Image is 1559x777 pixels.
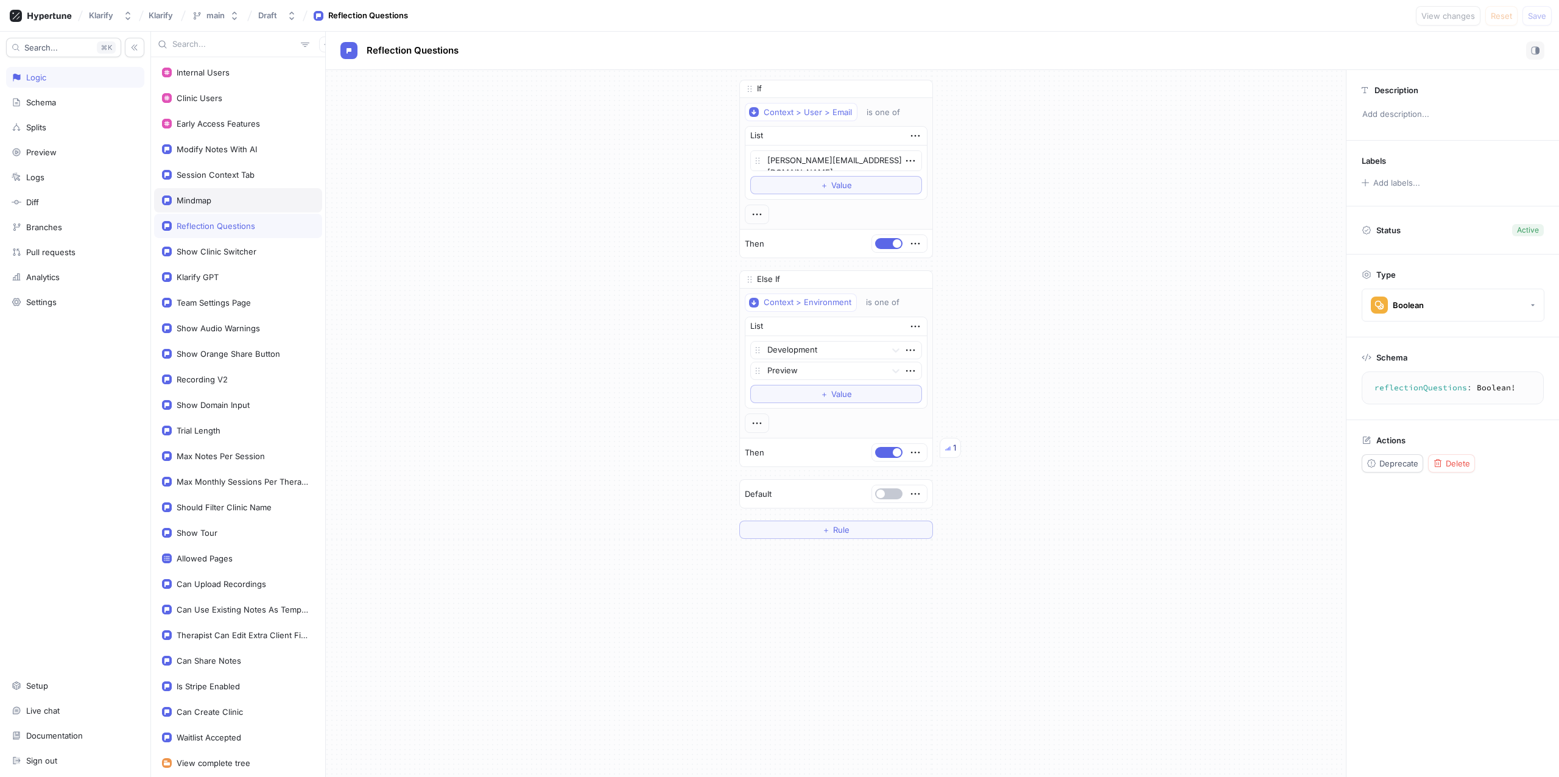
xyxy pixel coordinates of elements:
div: main [206,10,225,21]
span: Rule [833,526,850,533]
div: Max Monthly Sessions Per Therapist [177,477,309,487]
p: Labels [1362,156,1386,166]
div: K [97,41,116,54]
span: ＋ [820,390,828,398]
div: Therapist Can Edit Extra Client Fields [177,630,309,640]
button: is one of [861,103,918,121]
span: Delete [1446,460,1470,467]
span: Search... [24,44,58,51]
div: Is Stripe Enabled [177,681,240,691]
div: Can Share Notes [177,656,241,666]
span: Reset [1491,12,1512,19]
div: Can Create Clinic [177,707,243,717]
div: Show Orange Share Button [177,349,280,359]
div: Analytics [26,272,60,282]
button: ＋Value [750,176,922,194]
span: Reflection Questions [367,46,459,55]
div: Klarify [89,10,113,21]
div: Show Domain Input [177,400,250,410]
p: Then [745,238,764,250]
button: Context > Environment [745,294,857,312]
input: Search... [172,38,296,51]
div: Allowed Pages [177,554,233,563]
div: Recording V2 [177,374,228,384]
textarea: reflectionQuestions: Boolean! [1367,377,1538,399]
div: Can Upload Recordings [177,579,266,589]
span: Deprecate [1379,460,1418,467]
span: Klarify [149,11,173,19]
button: Klarify [84,5,138,26]
div: Pull requests [26,247,76,257]
button: Boolean [1362,289,1544,322]
p: Add description... [1357,104,1549,125]
div: Show Tour [177,528,217,538]
span: Save [1528,12,1546,19]
button: ＋Value [750,385,922,403]
p: Default [745,488,772,501]
button: Search...K [6,38,121,57]
div: 1 [953,442,956,454]
div: Settings [26,297,57,307]
button: is one of [860,294,917,312]
div: Context > Environment [764,297,851,308]
div: is one of [866,297,899,308]
button: Deprecate [1362,454,1423,473]
div: Trial Length [177,426,220,435]
div: List [750,320,763,332]
div: Branches [26,222,62,232]
div: Session Context Tab [177,170,255,180]
div: Reflection Questions [328,10,408,22]
p: Actions [1376,435,1406,445]
div: Context > User > Email [764,107,852,118]
div: Max Notes Per Session [177,451,265,461]
button: ＋Rule [739,521,933,539]
div: Modify Notes With AI [177,144,257,154]
button: Context > User > Email [745,103,857,121]
div: Splits [26,122,46,132]
button: Add labels... [1357,175,1423,191]
div: Sign out [26,756,57,765]
div: Show Clinic Switcher [177,247,256,256]
p: Type [1376,270,1396,280]
span: ＋ [820,181,828,189]
button: main [187,5,244,26]
div: Reflection Questions [177,221,255,231]
span: Value [831,390,852,398]
div: Should Filter Clinic Name [177,502,272,512]
p: Then [745,447,764,459]
div: Add labels... [1373,179,1420,187]
span: View changes [1421,12,1475,19]
div: Setup [26,681,48,691]
div: Live chat [26,706,60,715]
div: Active [1517,225,1539,236]
p: Status [1376,222,1401,239]
div: Mindmap [177,195,211,205]
p: Description [1374,85,1418,95]
div: Boolean [1393,300,1424,311]
p: Schema [1376,353,1407,362]
div: Can Use Existing Notes As Template References [177,605,309,614]
a: Documentation [6,725,144,746]
div: View complete tree [177,758,250,768]
textarea: [PERSON_NAME][EMAIL_ADDRESS][DOMAIN_NAME] [750,150,922,171]
div: Internal Users [177,68,230,77]
div: Team Settings Page [177,298,251,308]
button: Save [1522,6,1552,26]
div: Klarify GPT [177,272,219,282]
div: is one of [867,107,900,118]
div: Logs [26,172,44,182]
div: Clinic Users [177,93,222,103]
div: List [750,130,763,142]
span: Value [831,181,852,189]
p: If [757,83,762,95]
div: Waitlist Accepted [177,733,241,742]
button: View changes [1416,6,1480,26]
div: Documentation [26,731,83,740]
div: Early Access Features [177,119,260,128]
p: Else If [757,273,780,286]
button: Delete [1428,454,1475,473]
div: Preview [26,147,57,157]
div: Show Audio Warnings [177,323,260,333]
span: ＋ [822,526,830,533]
div: Diff [26,197,39,207]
